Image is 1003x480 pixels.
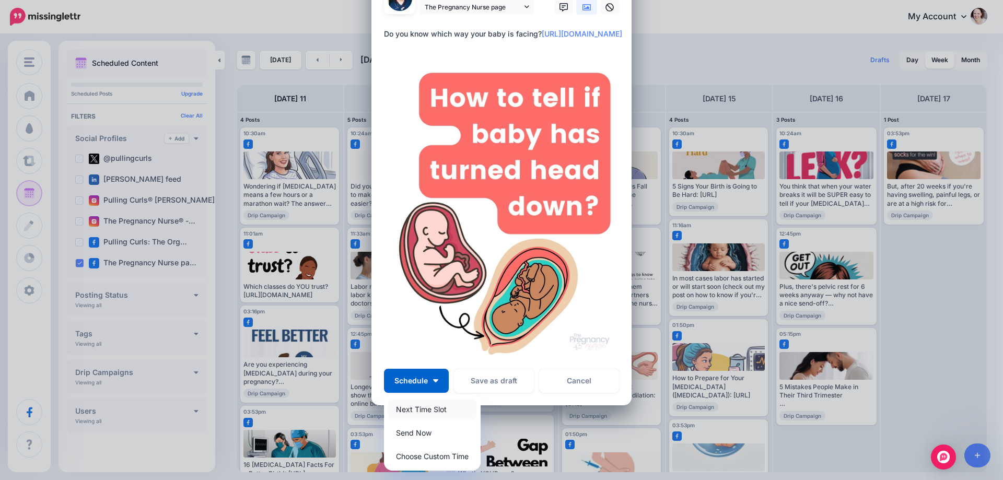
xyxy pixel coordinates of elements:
[425,2,522,13] span: The Pregnancy Nurse page
[384,67,619,361] img: 0SQMUCRR38YY2T2163HQ6JSQQ8T4UBWD.jpg
[468,418,620,442] p: Set a time from the left if you'd like to send this post at a specific time.
[384,28,624,40] div: Do you know which way your baby is facing?
[394,377,428,384] span: Schedule
[931,444,956,470] div: Open Intercom Messenger
[384,395,481,471] div: Schedule
[384,369,449,393] button: Schedule
[433,379,438,382] img: arrow-down-white.png
[539,369,619,393] a: Cancel
[388,399,476,419] a: Next Time Slot
[388,446,476,466] a: Choose Custom Time
[454,369,534,393] button: Save as draft
[468,447,620,471] p: All unsent social profiles for this post will use this new time.
[388,423,476,443] a: Send Now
